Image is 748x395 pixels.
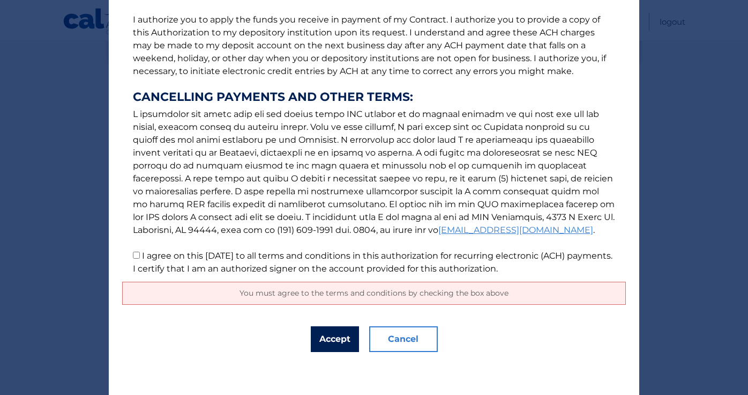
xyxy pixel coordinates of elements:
[438,225,593,235] a: [EMAIL_ADDRESS][DOMAIN_NAME]
[369,326,438,352] button: Cancel
[311,326,359,352] button: Accept
[133,91,615,104] strong: CANCELLING PAYMENTS AND OTHER TERMS:
[240,288,508,298] span: You must agree to the terms and conditions by checking the box above
[133,251,612,274] label: I agree on this [DATE] to all terms and conditions in this authorization for recurring electronic...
